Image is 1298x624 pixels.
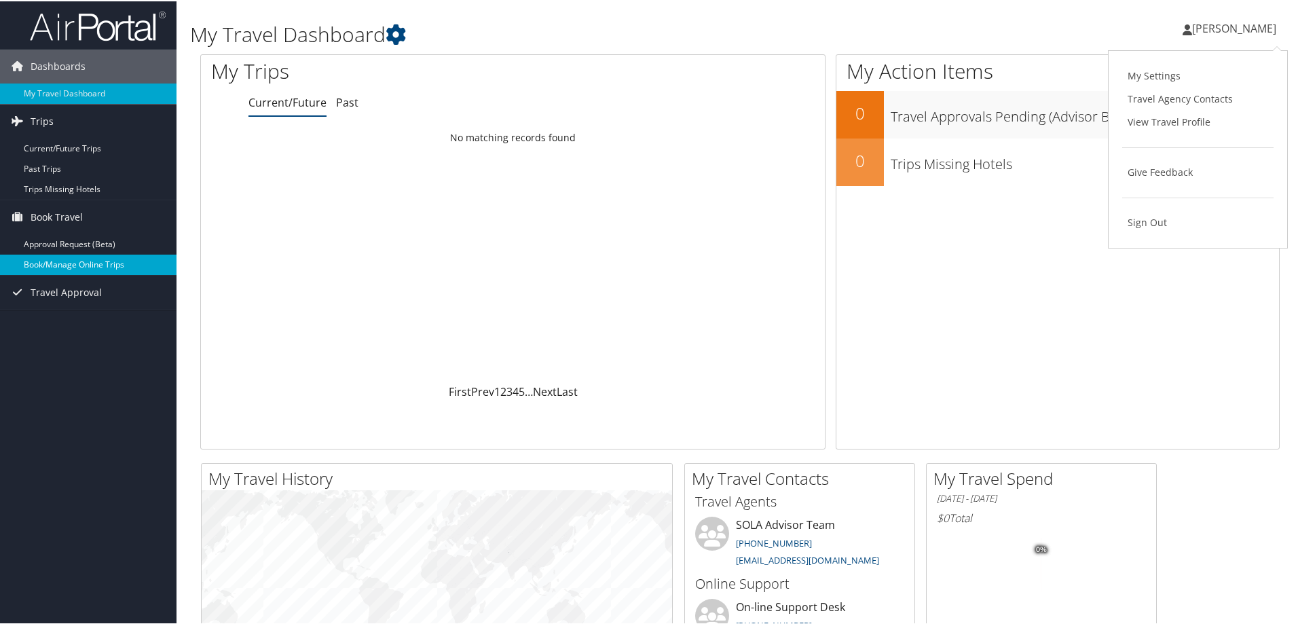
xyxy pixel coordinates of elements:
[30,9,166,41] img: airportal-logo.png
[1122,160,1274,183] a: Give Feedback
[692,466,914,489] h2: My Travel Contacts
[449,383,471,398] a: First
[891,99,1279,125] h3: Travel Approvals Pending (Advisor Booked)
[1183,7,1290,48] a: [PERSON_NAME]
[533,383,557,398] a: Next
[736,536,812,548] a: [PHONE_NUMBER]
[500,383,506,398] a: 2
[336,94,358,109] a: Past
[494,383,500,398] a: 1
[933,466,1156,489] h2: My Travel Spend
[1122,109,1274,132] a: View Travel Profile
[836,148,884,171] h2: 0
[519,383,525,398] a: 5
[688,515,911,571] li: SOLA Advisor Team
[506,383,513,398] a: 3
[836,100,884,124] h2: 0
[695,573,904,592] h3: Online Support
[891,147,1279,172] h3: Trips Missing Hotels
[471,383,494,398] a: Prev
[513,383,519,398] a: 4
[736,553,879,565] a: [EMAIL_ADDRESS][DOMAIN_NAME]
[31,199,83,233] span: Book Travel
[1122,86,1274,109] a: Travel Agency Contacts
[695,491,904,510] h3: Travel Agents
[1036,545,1047,553] tspan: 0%
[211,56,555,84] h1: My Trips
[208,466,672,489] h2: My Travel History
[937,491,1146,504] h6: [DATE] - [DATE]
[525,383,533,398] span: …
[836,56,1279,84] h1: My Action Items
[1122,210,1274,233] a: Sign Out
[31,274,102,308] span: Travel Approval
[31,103,54,137] span: Trips
[937,509,949,524] span: $0
[190,19,923,48] h1: My Travel Dashboard
[557,383,578,398] a: Last
[836,137,1279,185] a: 0Trips Missing Hotels
[1192,20,1276,35] span: [PERSON_NAME]
[201,124,825,149] td: No matching records found
[31,48,86,82] span: Dashboards
[1122,63,1274,86] a: My Settings
[248,94,327,109] a: Current/Future
[836,90,1279,137] a: 0Travel Approvals Pending (Advisor Booked)
[937,509,1146,524] h6: Total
